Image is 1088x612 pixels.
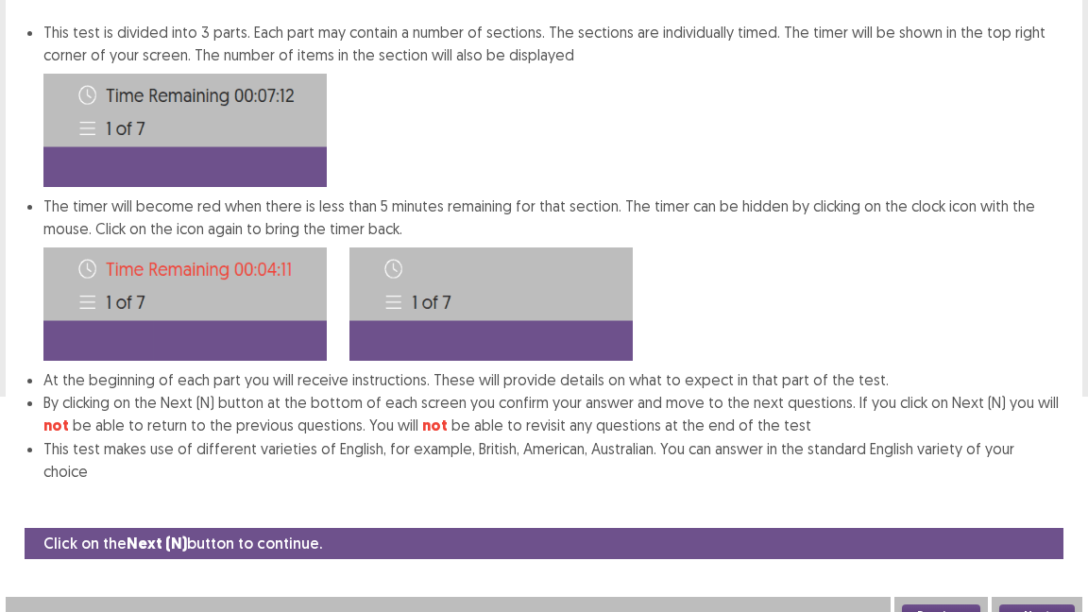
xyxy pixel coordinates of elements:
strong: not [422,416,448,435]
li: By clicking on the Next (N) button at the bottom of each screen you confirm your answer and move ... [43,391,1060,437]
li: This test makes use of different varieties of English, for example, British, American, Australian... [43,437,1060,483]
img: Time-image [349,247,633,361]
li: This test is divided into 3 parts. Each part may contain a number of sections. The sections are i... [43,21,1060,187]
li: At the beginning of each part you will receive instructions. These will provide details on what t... [43,368,1060,391]
img: Time-image [43,74,327,187]
p: Click on the button to continue. [43,532,322,555]
li: The timer will become red when there is less than 5 minutes remaining for that section. The timer... [43,195,1060,368]
strong: Next (N) [127,534,187,553]
img: Time-image [43,247,327,361]
strong: not [43,416,69,435]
